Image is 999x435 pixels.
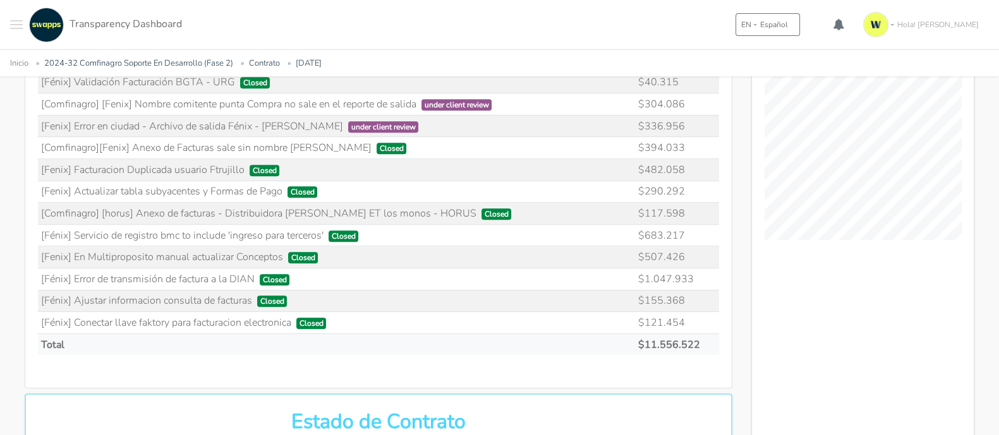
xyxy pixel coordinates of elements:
span: under client review [348,121,419,133]
td: $482.058 [635,159,718,181]
td: $290.292 [635,181,718,203]
td: $155.368 [635,290,718,312]
td: [Fenix] Error en ciudad - Archivo de salida Fénix - [PERSON_NAME] [38,115,635,137]
span: Closed [288,252,318,263]
span: Closed [329,230,359,242]
span: Closed [481,208,512,220]
a: Inicio [10,57,28,69]
button: Toggle navigation menu [10,8,23,42]
span: Transparency Dashboard [70,17,182,31]
span: Closed [257,295,288,307]
td: [Comfinagro][Fenix] Anexo de Facturas sale sin nombre [PERSON_NAME] [38,137,635,159]
td: $683.217 [635,224,718,246]
img: isotipo-3-3e143c57.png [863,12,888,37]
td: $394.033 [635,137,718,159]
td: [Comfinagro] [horus] Anexo de facturas - Distribuidora [PERSON_NAME] ET los monos - HORUS [38,203,635,225]
span: Closed [377,143,407,154]
span: under client review [421,99,492,110]
td: $304.086 [635,93,718,116]
td: [Fenix] Facturacion Duplicada usuario Ftrujillo [38,159,635,181]
img: swapps-linkedin-v2.jpg [29,8,64,42]
td: Total [38,333,635,355]
td: [Comfinagro] [Fenix] Nombre comitente punta Compra no sale en el reporte de salida [38,93,635,116]
td: $1.047.933 [635,268,718,290]
td: [Fénix] Error de transmisión de factura a la DIAN [38,268,635,290]
td: $507.426 [635,246,718,268]
a: Transparency Dashboard [26,8,182,42]
span: Closed [260,274,290,285]
a: [DATE] [296,57,322,69]
a: Hola! [PERSON_NAME] [858,7,989,42]
td: [Fénix] Ajustar informacion consulta de facturas [38,290,635,312]
span: Closed [296,318,327,329]
td: $40.315 [635,71,718,93]
td: $117.598 [635,203,718,225]
span: Español [760,19,788,30]
td: [Fénix] Servicio de registro bmc to include 'ingreso para terceros' [38,224,635,246]
a: Contrato [249,57,280,69]
td: [Fenix] En Multiproposito manual actualizar Conceptos [38,246,635,268]
a: 2024-32 Comfinagro Soporte En Desarrollo (Fase 2) [44,57,233,69]
span: Hola! [PERSON_NAME] [897,19,979,30]
td: $11.556.522 [635,333,718,355]
td: [Fenix] Actualizar tabla subyacentes y Formas de Pago [38,181,635,203]
span: Closed [250,165,280,176]
span: Closed [240,77,270,88]
td: [Fénix] Validación Facturación BGTA - URG [38,71,635,93]
td: [Fénix] Conectar llave faktory para facturacion electronica [38,312,635,334]
td: $121.454 [635,312,718,334]
h2: Estado de Contrato [41,410,716,434]
span: Closed [288,186,318,198]
td: $336.956 [635,115,718,137]
button: ENEspañol [736,13,800,36]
